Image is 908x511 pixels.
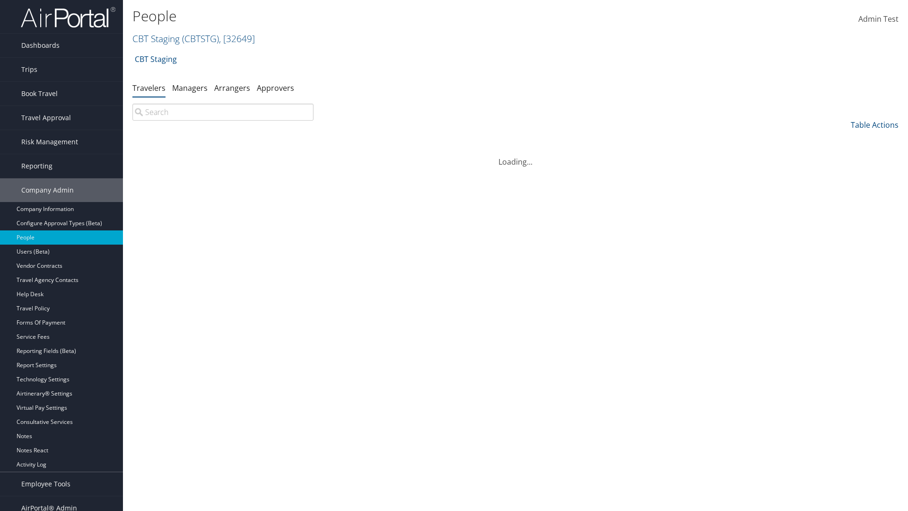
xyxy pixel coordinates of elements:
div: Loading... [132,145,899,167]
a: CBT Staging [135,50,177,69]
h1: People [132,6,643,26]
a: Arrangers [214,83,250,93]
span: Employee Tools [21,472,70,496]
input: Search [132,104,314,121]
span: , [ 32649 ] [219,32,255,45]
a: Admin Test [858,5,899,34]
img: airportal-logo.png [21,6,115,28]
span: ( CBTSTG ) [182,32,219,45]
span: Company Admin [21,178,74,202]
span: Dashboards [21,34,60,57]
a: Travelers [132,83,166,93]
a: Table Actions [851,120,899,130]
span: Book Travel [21,82,58,106]
span: Reporting [21,154,52,178]
span: Travel Approval [21,106,71,130]
a: Managers [172,83,208,93]
span: Risk Management [21,130,78,154]
a: CBT Staging [132,32,255,45]
span: Trips [21,58,37,81]
span: Admin Test [858,14,899,24]
a: Approvers [257,83,294,93]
